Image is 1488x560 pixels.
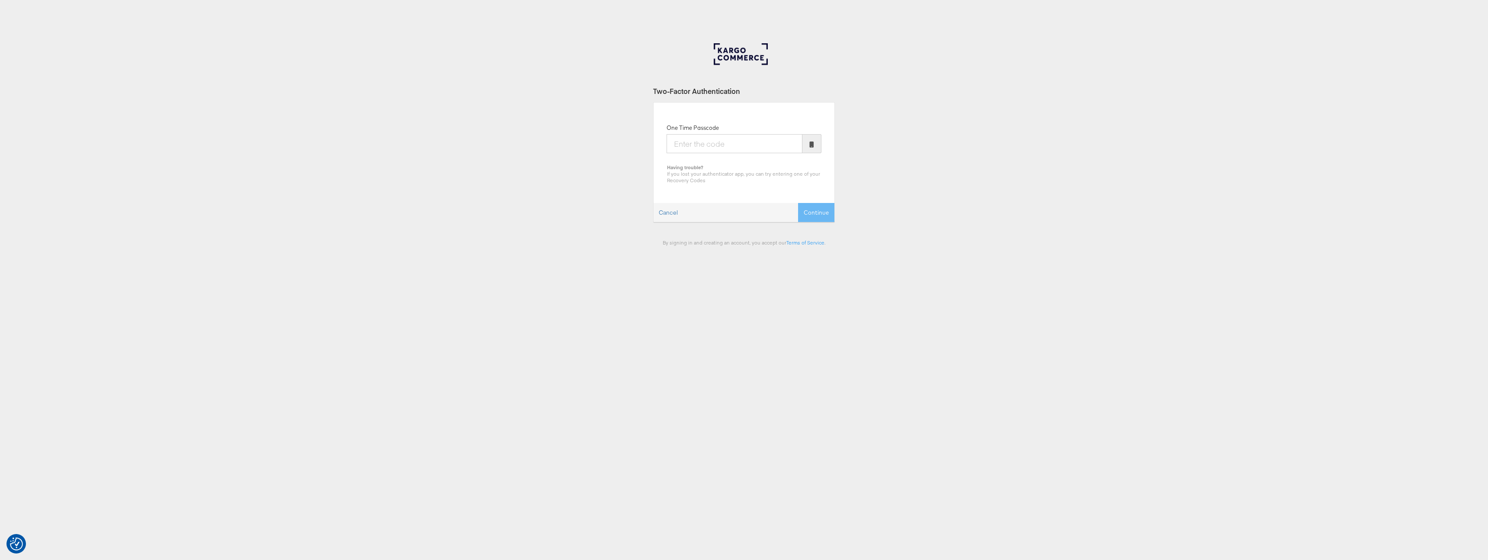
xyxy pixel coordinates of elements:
a: Cancel [654,203,683,222]
button: Consent Preferences [10,537,23,550]
img: Revisit consent button [10,537,23,550]
b: Having trouble? [667,164,703,171]
div: By signing in and creating an account, you accept our . [653,239,835,246]
a: Terms of Service [786,239,824,246]
label: One Time Passcode [667,124,719,132]
input: Enter the code [667,134,802,153]
span: If you lost your authenticator app, you can try entering one of your Recovery Codes [667,171,820,183]
div: Two-Factor Authentication [653,86,835,96]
